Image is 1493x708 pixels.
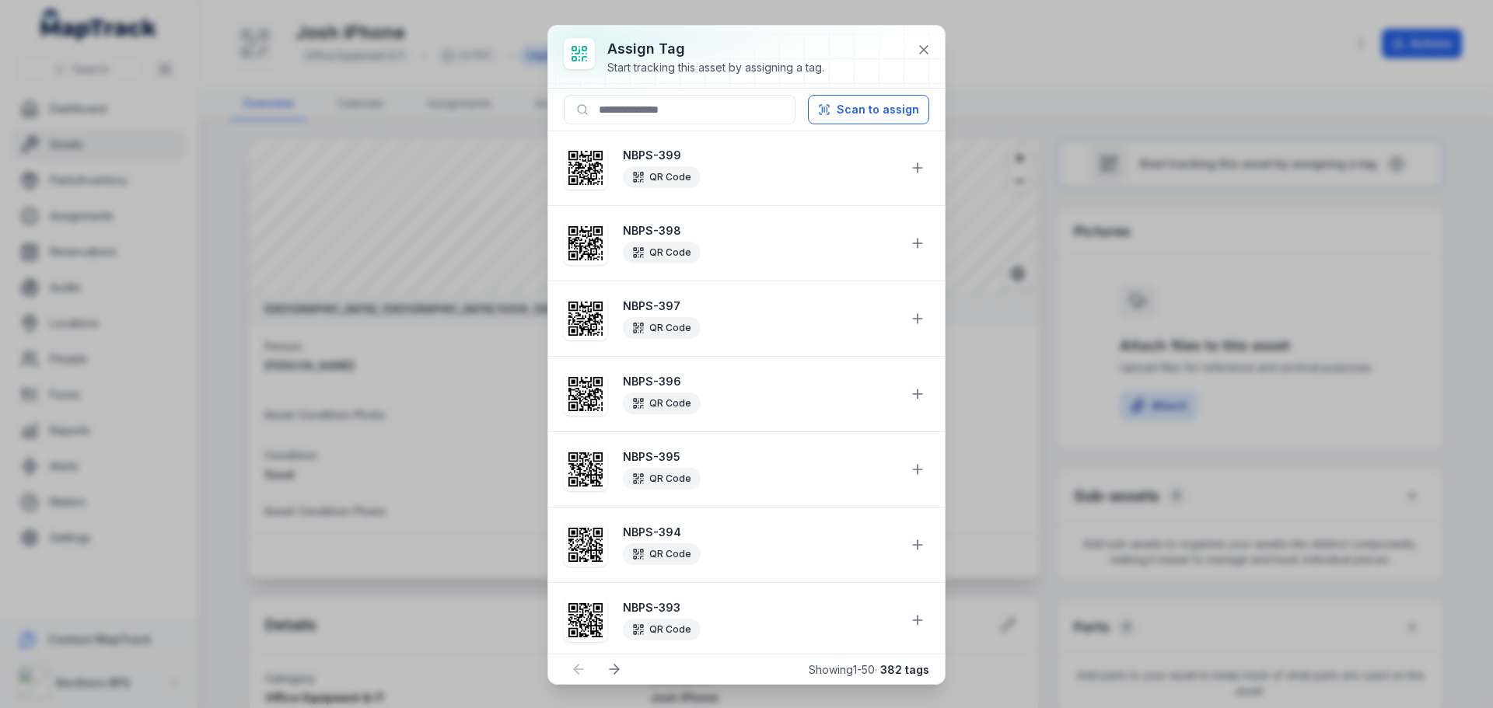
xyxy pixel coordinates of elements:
button: Scan to assign [808,95,929,124]
h3: Assign tag [607,38,824,60]
div: QR Code [623,392,701,414]
strong: 382 tags [880,663,929,676]
strong: NBPS-399 [623,148,897,163]
div: QR Code [623,619,701,640]
div: Start tracking this asset by assigning a tag. [607,60,824,75]
strong: NBPS-397 [623,298,897,314]
strong: NBPS-394 [623,525,897,540]
strong: NBPS-396 [623,374,897,389]
strong: NBPS-393 [623,600,897,616]
div: QR Code [623,242,701,263]
div: QR Code [623,317,701,339]
div: QR Code [623,166,701,188]
strong: NBPS-398 [623,223,897,239]
div: QR Code [623,468,701,490]
div: QR Code [623,543,701,565]
span: Showing 1 - 50 · [809,663,929,676]
strong: NBPS-395 [623,449,897,465]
